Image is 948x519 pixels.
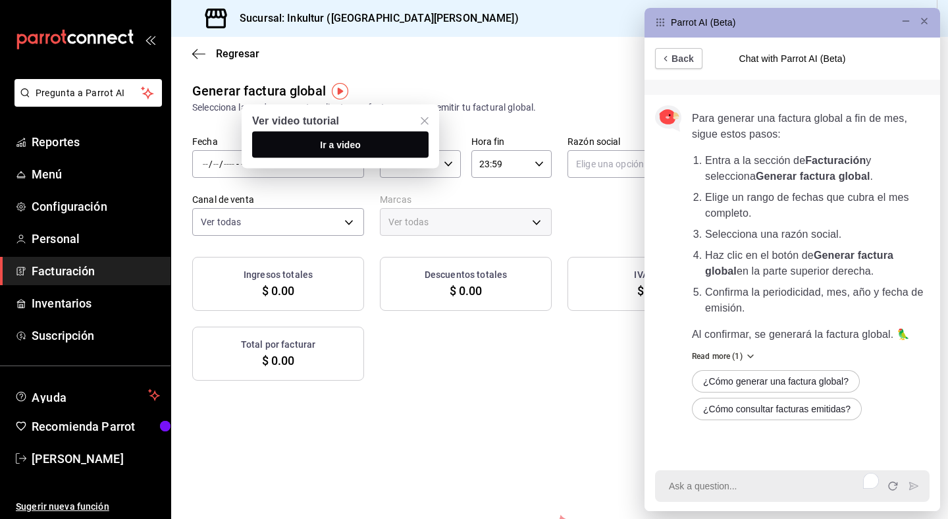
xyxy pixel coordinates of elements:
[32,230,160,248] span: Personal
[692,398,862,420] button: ¿Cómo consultar facturas emitidas?
[705,153,930,184] li: Entra a la sección de y selecciona .
[450,282,483,300] span: $ 0.00
[202,159,209,169] input: --
[262,282,295,300] span: $ 0.00
[209,159,213,169] span: /
[805,155,866,166] strong: Facturación
[229,11,519,26] h3: Sucursal: Inkultur ([GEOGRAPHIC_DATA][PERSON_NAME])
[32,198,160,215] span: Configuración
[252,115,339,126] span: Ver video tutorial
[703,376,849,387] div: ¿Cómo generar una factura global?
[32,262,160,280] span: Facturación
[567,150,739,178] div: Elige una opción
[380,195,552,204] label: Marcas
[32,294,160,312] span: Inventarios
[655,470,930,502] textarea: To enrich screen reader interactions, please activate Accessibility in Grammarly extension settings
[671,53,694,64] span: Back
[192,101,927,115] div: Selecciona las ordenes que tus clientes no facturaron para emitir tu factural global.
[9,96,162,109] a: Pregunta a Parrot AI
[32,133,160,151] span: Reportes
[692,370,860,393] button: ¿Cómo generar una factura global?
[705,285,930,316] li: Confirma la periodicidad, mes, año y fecha de emisión.
[240,159,247,169] input: --
[145,34,155,45] button: open_drawer_menu
[425,268,507,282] h3: Descuentos totales
[705,227,930,242] li: Selecciona una razón social.
[692,350,756,362] button: Read more (1)
[36,86,142,100] span: Pregunta a Parrot AI
[567,137,739,146] label: Razón social
[655,48,702,69] button: Back
[388,215,429,229] span: Ver todas
[471,137,552,146] label: Hora fin
[236,159,239,169] span: -
[244,268,313,282] h3: Ingresos totales
[262,352,295,369] span: $ 0.00
[192,81,326,101] div: Generar factura global
[703,404,851,414] div: ¿Cómo consultar facturas emitidas?
[32,418,160,435] span: Recomienda Parrot
[14,79,162,107] button: Pregunta a Parrot AI
[666,16,736,28] div: Parrot AI (Beta)
[252,132,429,158] button: Ir a video
[201,215,241,229] span: Ver todas
[320,140,360,150] span: Ir a video
[223,159,235,169] input: ----
[192,137,364,146] label: Fecha
[705,190,930,221] li: Elige un rango de fechas que cubra el mes completo.
[421,117,429,124] button: close
[637,282,670,300] span: $ 0.00
[16,500,160,514] span: Sugerir nueva función
[332,83,348,99] img: Tooltip marker
[756,171,870,182] strong: Generar factura global
[241,338,315,352] h3: Total por facturar
[705,248,930,279] li: Haz clic en el botón de en la parte superior derecha.
[219,159,223,169] span: /
[192,47,259,60] button: Regresar
[32,327,160,344] span: Suscripción
[32,387,143,403] span: Ayuda
[692,327,930,342] p: Al confirmar, se generará la factura global. 🦜
[692,111,930,142] p: Para generar una factura global a fin de mes, sigue estos pasos:
[213,159,219,169] input: --
[32,450,160,468] span: [PERSON_NAME]
[216,47,259,60] span: Regresar
[739,52,845,66] div: Chat with Parrot AI (Beta)
[634,268,672,282] h3: IVA Total
[192,195,364,204] label: Canal de venta
[32,165,160,183] span: Menú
